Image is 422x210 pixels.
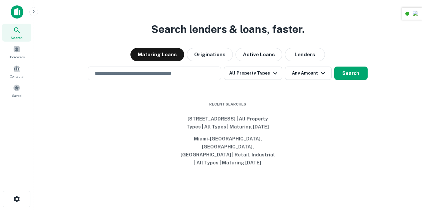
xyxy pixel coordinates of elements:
[151,21,305,37] h3: Search lenders & loans, faster.
[178,113,278,133] button: [STREET_ADDRESS] | All Property Types | All Types | Maturing [DATE]
[2,43,31,61] a: Borrowers
[11,35,23,40] span: Search
[285,48,325,61] button: Lenders
[11,5,23,19] img: capitalize-icon.png
[178,133,278,169] button: Miami-[GEOGRAPHIC_DATA], [GEOGRAPHIC_DATA], [GEOGRAPHIC_DATA] | Retail, Industrial | All Types | ...
[2,62,31,80] a: Contacts
[285,67,332,80] button: Any Amount
[2,82,31,100] a: Saved
[178,102,278,107] span: Recent Searches
[389,157,422,189] iframe: Chat Widget
[12,93,22,98] span: Saved
[130,48,184,61] button: Maturing Loans
[2,24,31,42] a: Search
[236,48,282,61] button: Active Loans
[224,67,282,80] button: All Property Types
[9,54,25,60] span: Borrowers
[187,48,233,61] button: Originations
[334,67,368,80] button: Search
[10,74,23,79] span: Contacts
